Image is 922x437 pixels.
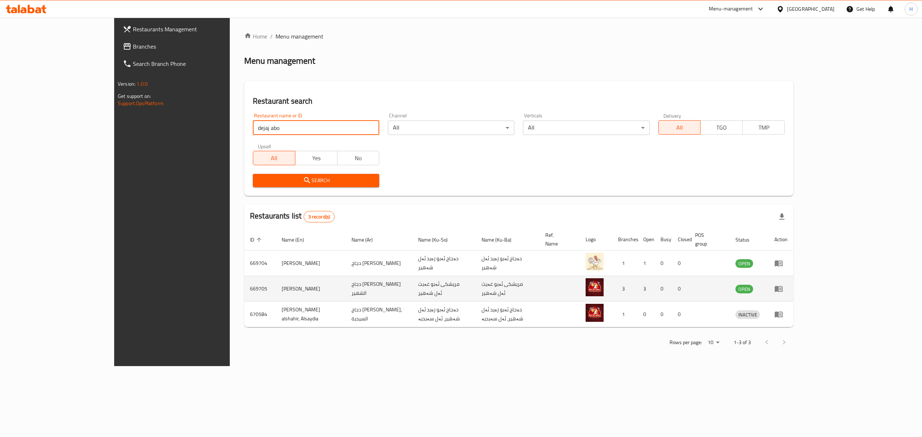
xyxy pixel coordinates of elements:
[658,120,701,135] button: All
[282,235,313,244] span: Name (En)
[672,276,689,302] td: 0
[346,302,412,327] td: دجاج [PERSON_NAME], السيدية
[580,229,612,251] th: Logo
[586,253,604,271] img: Dejaj abo Zaid Alshahir
[735,260,753,268] span: OPEN
[346,276,412,302] td: دجاج [PERSON_NAME] الشهير
[352,235,382,244] span: Name (Ar)
[388,121,514,135] div: All
[117,38,268,55] a: Branches
[256,153,292,163] span: All
[250,235,264,244] span: ID
[742,120,785,135] button: TMP
[270,32,273,41] li: /
[298,153,335,163] span: Yes
[276,32,323,41] span: Menu management
[586,304,604,322] img: Dejaj abo Ghaith alshahir, Alsaydia
[612,251,637,276] td: 1
[735,311,760,319] span: INACTIVE
[412,302,476,327] td: دەجاج ئەبو زەید ئەل شەهیر، ئەل سەیدیە
[655,229,672,251] th: Busy
[412,251,476,276] td: دەجاج ئەبو زەید ئەل شەهیر
[746,122,782,133] span: TMP
[663,113,681,118] label: Delivery
[735,310,760,319] div: INACTIVE
[672,302,689,327] td: 0
[133,59,263,68] span: Search Branch Phone
[612,229,637,251] th: Branches
[476,251,540,276] td: دەجاج ئەبو زەید ئەل شەهیر
[700,120,743,135] button: TGO
[612,276,637,302] td: 3
[773,208,791,225] div: Export file
[253,174,379,187] button: Search
[412,276,476,302] td: مریشکی ئەبو غەیث ئەل شەهیر
[523,121,649,135] div: All
[117,55,268,72] a: Search Branch Phone
[655,251,672,276] td: 0
[244,55,315,67] h2: Menu management
[695,231,721,248] span: POS group
[612,302,637,327] td: 1
[118,99,164,108] a: Support.OpsPlatform
[482,235,521,244] span: Name (Ku-Ba)
[787,5,834,13] div: [GEOGRAPHIC_DATA]
[136,79,148,89] span: 1.0.0
[340,153,377,163] span: No
[117,21,268,38] a: Restaurants Management
[253,151,295,165] button: All
[703,122,740,133] span: TGO
[909,5,913,13] span: H
[672,229,689,251] th: Closed
[304,211,335,222] div: Total records count
[337,151,380,165] button: No
[637,302,655,327] td: 0
[670,338,702,347] p: Rows per page:
[709,5,753,13] div: Menu-management
[133,42,263,51] span: Branches
[276,276,346,302] td: [PERSON_NAME]
[769,229,793,251] th: Action
[250,211,335,222] h2: Restaurants list
[774,284,788,293] div: Menu
[735,259,753,268] div: OPEN
[253,121,379,135] input: Search for restaurant name or ID..
[253,96,785,107] h2: Restaurant search
[655,302,672,327] td: 0
[735,285,753,293] span: OPEN
[672,251,689,276] td: 0
[774,259,788,267] div: Menu
[258,144,271,149] label: Upsell
[304,213,335,220] span: 3 record(s)
[662,122,698,133] span: All
[637,229,655,251] th: Open
[735,235,759,244] span: Status
[734,338,751,347] p: 1-3 of 3
[346,251,412,276] td: دجاج [PERSON_NAME]
[655,276,672,302] td: 0
[259,176,373,185] span: Search
[118,79,135,89] span: Version:
[418,235,457,244] span: Name (Ku-So)
[476,302,540,327] td: دەجاج ئەبو زەید ئەل شەهیر، ئەل سەیدیە
[276,302,346,327] td: [PERSON_NAME] alshahir, Alsaydia
[586,278,604,296] img: Dejaj Abo Ghaith Alshahir
[705,337,722,348] div: Rows per page:
[276,251,346,276] td: [PERSON_NAME]
[118,91,151,101] span: Get support on:
[545,231,572,248] span: Ref. Name
[774,310,788,319] div: Menu
[637,276,655,302] td: 3
[295,151,337,165] button: Yes
[133,25,263,33] span: Restaurants Management
[244,229,793,327] table: enhanced table
[244,32,793,41] nav: breadcrumb
[637,251,655,276] td: 1
[476,276,540,302] td: مریشکی ئەبو غەیث ئەل شەهیر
